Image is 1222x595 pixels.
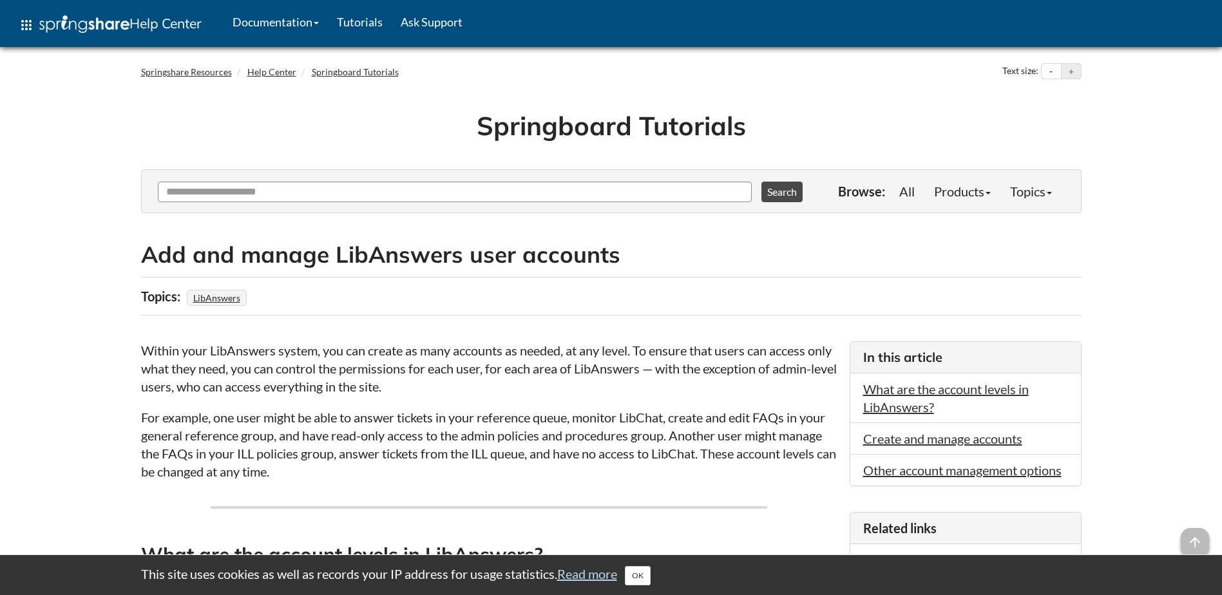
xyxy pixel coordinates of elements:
p: For example, one user might be able to answer tickets in your reference queue, monitor LibChat, c... [141,408,837,480]
a: What are the account levels in LibAnswers? [863,381,1029,415]
button: Search [761,182,803,202]
a: Products [924,178,1000,204]
span: apps [19,17,34,33]
h3: What are the account levels in LibAnswers? [141,541,837,570]
div: Topics: [141,284,184,308]
a: Read more [557,566,617,581]
a: apps Help Center [10,6,211,44]
span: arrow_upward [1181,528,1209,556]
span: Help Center [129,15,202,32]
a: Create and manage accounts [863,431,1022,446]
a: Other account management options [863,462,1062,478]
button: Close [625,566,651,585]
p: Browse: [838,182,885,200]
button: Increase text size [1062,64,1081,79]
a: LibAnswers [191,288,242,307]
a: Springboard Tutorials [312,66,399,77]
p: Within your LibAnswers system, you can create as many accounts as needed, at any level. To ensure... [141,341,837,395]
a: Tutorials [328,6,392,38]
div: This site uses cookies as well as records your IP address for usage statistics. [128,565,1094,585]
button: Decrease text size [1042,64,1061,79]
a: Help Center [247,66,296,77]
h1: Springboard Tutorials [151,108,1072,144]
div: Text size: [1000,63,1041,80]
a: arrow_upward [1181,529,1209,545]
a: SpringyU: Managing LibAnswers Accounts [863,552,1044,585]
a: All [890,178,924,204]
a: Springshare Resources [141,66,232,77]
img: Springshare [39,15,129,33]
a: Topics [1000,178,1062,204]
a: Documentation [224,6,328,38]
h2: Add and manage LibAnswers user accounts [141,239,1082,270]
h3: In this article [863,348,1068,366]
span: Related links [863,520,937,536]
a: Ask Support [392,6,472,38]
